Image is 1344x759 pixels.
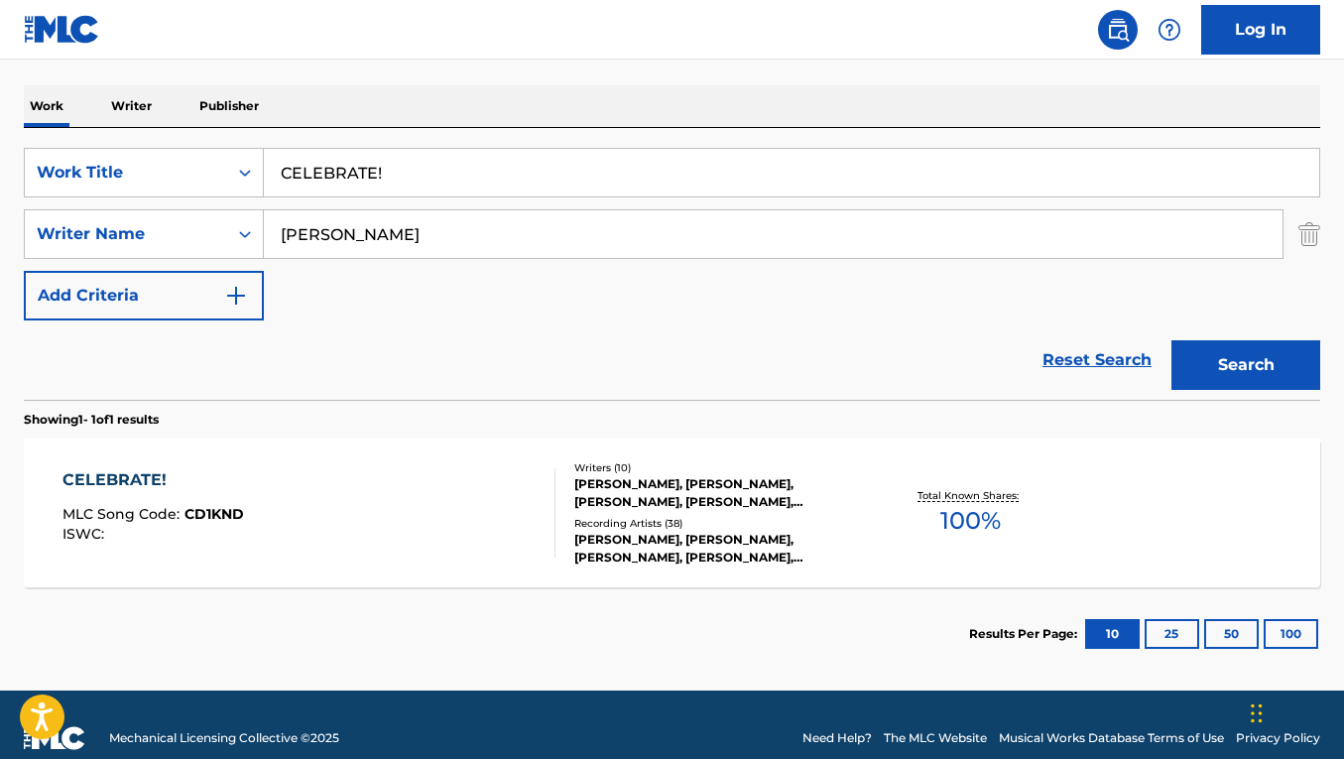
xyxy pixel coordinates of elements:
div: Recording Artists ( 38 ) [574,516,863,531]
a: Privacy Policy [1236,729,1320,747]
button: Add Criteria [24,271,264,320]
div: Work Title [37,161,215,185]
p: Showing 1 - 1 of 1 results [24,411,159,429]
p: Total Known Shares: [917,488,1024,503]
div: CELEBRATE! [62,468,244,492]
form: Search Form [24,148,1320,400]
a: CELEBRATE!MLC Song Code:CD1KNDISWC:Writers (10)[PERSON_NAME], [PERSON_NAME], [PERSON_NAME], [PERS... [24,439,1320,587]
iframe: Chat Widget [1245,664,1344,759]
img: Delete Criterion [1298,209,1320,259]
button: 50 [1204,619,1259,649]
a: The MLC Website [884,729,987,747]
p: Writer [105,85,158,127]
a: Log In [1201,5,1320,55]
button: 10 [1085,619,1140,649]
img: help [1158,18,1181,42]
div: Writer Name [37,222,215,246]
div: Drag [1251,684,1263,743]
a: Need Help? [802,729,872,747]
span: ISWC : [62,525,109,543]
p: Results Per Page: [969,625,1082,643]
span: Mechanical Licensing Collective © 2025 [109,729,339,747]
p: Publisher [193,85,265,127]
img: 9d2ae6d4665cec9f34b9.svg [224,284,248,308]
button: Search [1171,340,1320,390]
img: MLC Logo [24,15,100,44]
span: MLC Song Code : [62,505,184,523]
a: Public Search [1098,10,1138,50]
p: Work [24,85,69,127]
div: [PERSON_NAME], [PERSON_NAME], [PERSON_NAME], [PERSON_NAME], [PERSON_NAME] [574,531,863,567]
button: 100 [1264,619,1318,649]
div: [PERSON_NAME], [PERSON_NAME], [PERSON_NAME], [PERSON_NAME], [PERSON_NAME], [PERSON_NAME], [PERSON... [574,475,863,511]
button: 25 [1145,619,1199,649]
div: Help [1150,10,1189,50]
img: logo [24,726,85,750]
a: Musical Works Database Terms of Use [999,729,1224,747]
img: search [1106,18,1130,42]
div: Writers ( 10 ) [574,460,863,475]
a: Reset Search [1033,338,1161,382]
span: 100 % [940,503,1001,539]
span: CD1KND [184,505,244,523]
